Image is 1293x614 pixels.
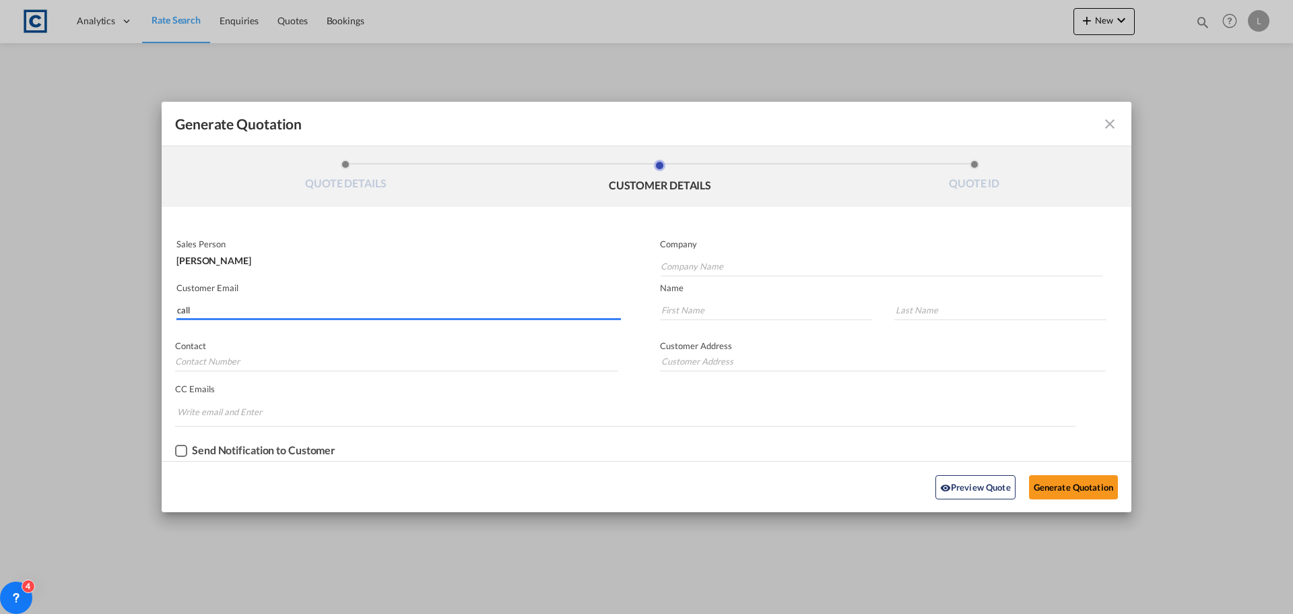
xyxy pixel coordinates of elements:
md-dialog: Generate QuotationQUOTE ... [162,102,1131,512]
input: First Name [660,300,872,320]
p: Company [660,239,1102,249]
span: Customer Address [660,340,732,351]
md-chips-wrap: Chips container. Enter the text area, then type text, and press enter to add a chip. [175,400,1075,426]
md-icon: icon-eye [940,483,951,493]
p: Contact [175,340,618,351]
input: Chips input. [177,401,278,423]
p: Customer Email [176,282,621,293]
input: Contact Number [175,351,618,371]
button: Generate Quotation [1029,475,1118,499]
md-icon: icon-close fg-AAA8AD cursor m-0 [1102,116,1118,132]
input: Company Name [661,256,1102,276]
li: QUOTE DETAILS [189,160,503,196]
input: Last Name [894,300,1106,320]
span: Generate Quotation [175,115,302,133]
md-checkbox: Checkbox No Ink [175,444,335,458]
li: CUSTOMER DETAILS [503,160,818,196]
input: Customer Address [660,351,1106,371]
div: [PERSON_NAME] [176,249,618,266]
li: QUOTE ID [817,160,1131,196]
p: Sales Person [176,239,618,249]
input: Search by Customer Name/Email Id/Company [177,300,621,320]
div: Send Notification to Customer [192,444,335,456]
p: Name [660,282,1131,293]
p: CC Emails [175,383,1075,394]
button: icon-eyePreview Quote [935,475,1016,499]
